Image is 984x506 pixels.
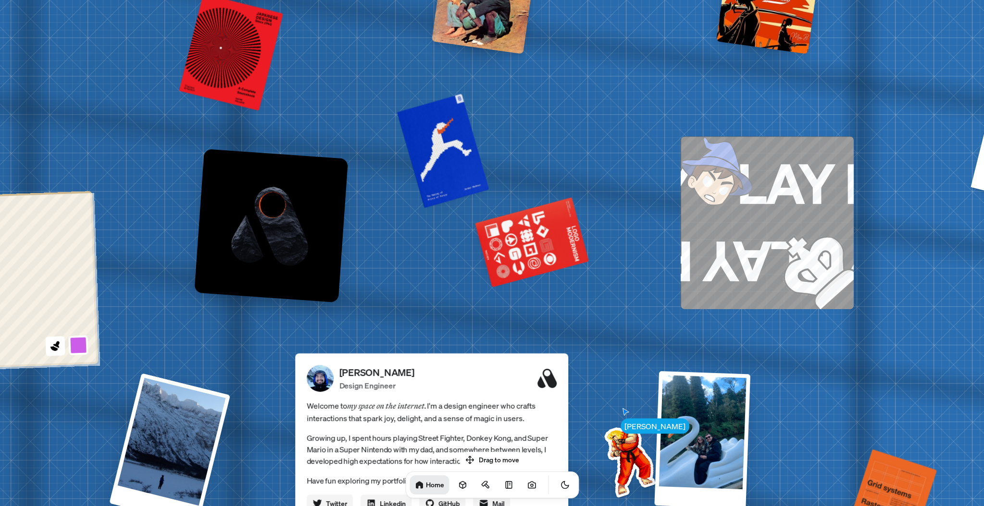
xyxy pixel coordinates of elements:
img: Profile Picture [307,365,334,392]
p: [PERSON_NAME] [339,365,414,380]
a: Home [410,475,449,494]
p: Design Engineer [339,380,414,391]
em: my space on the internet. [347,401,427,410]
span: Welcome to I'm a design engineer who crafts interactions that spark joy, delight, and a sense of ... [307,399,557,424]
p: Growing up, I spent hours playing Street Fighter, Donkey Kong, and Super Mario in a Super Nintend... [307,432,557,467]
img: Logo variation 103 [194,149,348,302]
button: Toggle Theme [555,475,574,494]
p: Have fun exploring my portfolio, and feel free to connect below. [307,474,557,487]
h1: Home [426,480,444,489]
